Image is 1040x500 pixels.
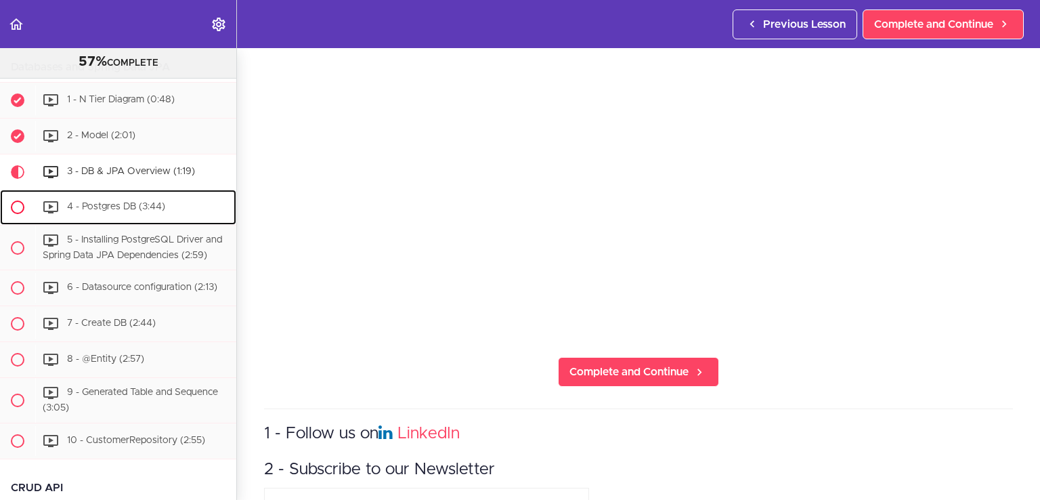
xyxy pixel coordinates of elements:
a: Complete and Continue [863,9,1024,39]
svg: Back to course curriculum [8,16,24,33]
span: 3 - DB & JPA Overview (1:19) [67,167,195,176]
span: 8 - @Entity (2:57) [67,355,144,364]
span: 2 - Model (2:01) [67,131,135,140]
a: LinkedIn [397,425,460,442]
span: Previous Lesson [763,16,846,33]
span: 6 - Datasource configuration (2:13) [67,283,217,293]
h3: 2 - Subscribe to our Newsletter [264,459,1013,481]
h3: 1 - Follow us on [264,423,1013,445]
span: 5 - Installing PostgreSQL Driver and Spring Data JPA Dependencies (2:59) [43,235,222,260]
span: 4 - Postgres DB (3:44) [67,202,165,211]
svg: Settings Menu [211,16,227,33]
span: 7 - Create DB (2:44) [67,319,156,329]
span: 9 - Generated Table and Sequence (3:05) [43,388,218,413]
span: Complete and Continue [874,16,993,33]
span: 1 - N Tier Diagram (0:48) [67,95,175,104]
span: 57% [79,55,107,68]
span: 10 - CustomerRepository (2:55) [67,436,205,445]
a: Previous Lesson [733,9,857,39]
div: COMPLETE [17,54,219,71]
